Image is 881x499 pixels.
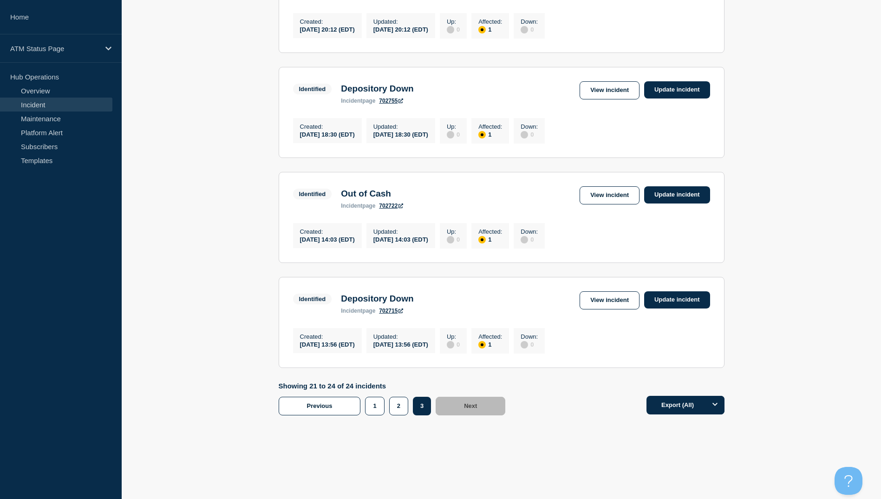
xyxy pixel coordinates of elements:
p: Created : [300,228,355,235]
p: Up : [447,333,460,340]
div: disabled [447,236,454,243]
p: Up : [447,123,460,130]
p: Updated : [373,333,428,340]
p: page [341,308,375,314]
div: 0 [447,235,460,243]
div: disabled [521,131,528,138]
p: Up : [447,228,460,235]
button: Export (All) [646,396,724,414]
div: [DATE] 13:56 (EDT) [373,340,428,348]
h3: Depository Down [341,294,413,304]
p: Down : [521,333,538,340]
p: Updated : [373,228,428,235]
a: 702722 [379,203,403,209]
button: Options [706,396,724,414]
span: incident [341,98,362,104]
p: Affected : [478,228,502,235]
div: 0 [521,25,538,33]
a: View incident [580,186,640,204]
div: 0 [521,235,538,243]
p: Down : [521,18,538,25]
div: 0 [447,340,460,348]
p: Showing 21 to 24 of 24 incidents [279,382,510,390]
div: 0 [447,130,460,138]
a: 702755 [379,98,403,104]
div: 1 [478,25,502,33]
div: disabled [521,26,528,33]
div: 1 [478,340,502,348]
span: Next [464,402,477,409]
a: Update incident [644,186,710,204]
div: 1 [478,235,502,243]
button: 2 [389,397,408,415]
button: Previous [279,397,361,415]
div: [DATE] 18:30 (EDT) [373,130,428,138]
p: Affected : [478,123,502,130]
p: page [341,203,375,209]
a: 702715 [379,308,403,314]
p: Updated : [373,18,428,25]
button: 1 [365,397,384,415]
span: Identified [293,84,332,94]
p: Created : [300,333,355,340]
button: Next [436,397,505,415]
div: [DATE] 14:03 (EDT) [300,235,355,243]
p: Down : [521,228,538,235]
div: disabled [447,341,454,348]
div: [DATE] 20:12 (EDT) [373,25,428,33]
p: Down : [521,123,538,130]
iframe: Help Scout Beacon - Open [835,467,862,495]
a: View incident [580,291,640,309]
div: 0 [521,340,538,348]
h3: Depository Down [341,84,413,94]
span: incident [341,203,362,209]
p: ATM Status Page [10,45,99,53]
span: incident [341,308,362,314]
div: disabled [521,236,528,243]
span: Identified [293,294,332,304]
div: disabled [447,26,454,33]
p: Affected : [478,333,502,340]
p: page [341,98,375,104]
div: disabled [521,341,528,348]
button: 3 [413,397,431,415]
a: Update incident [644,291,710,309]
div: 1 [478,130,502,138]
div: 0 [447,25,460,33]
div: [DATE] 13:56 (EDT) [300,340,355,348]
div: disabled [447,131,454,138]
div: affected [478,236,486,243]
h3: Out of Cash [341,189,403,199]
p: Affected : [478,18,502,25]
p: Created : [300,18,355,25]
a: Update incident [644,81,710,98]
p: Updated : [373,123,428,130]
div: [DATE] 14:03 (EDT) [373,235,428,243]
div: [DATE] 18:30 (EDT) [300,130,355,138]
p: Up : [447,18,460,25]
p: Created : [300,123,355,130]
div: 0 [521,130,538,138]
a: View incident [580,81,640,99]
div: [DATE] 20:12 (EDT) [300,25,355,33]
span: Identified [293,189,332,199]
div: affected [478,341,486,348]
span: Previous [307,402,333,409]
div: affected [478,131,486,138]
div: affected [478,26,486,33]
